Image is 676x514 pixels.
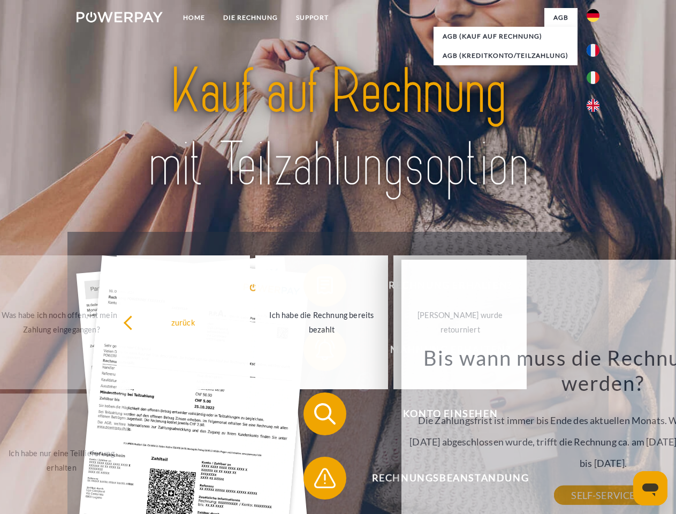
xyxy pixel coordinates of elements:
[303,457,582,500] button: Rechnungsbeanstandung
[633,471,667,505] iframe: Schaltfläche zum Öffnen des Messaging-Fensters
[587,44,599,57] img: fr
[262,308,382,337] div: Ich habe die Rechnung bereits bezahlt
[2,446,122,475] div: Ich habe nur eine Teillieferung erhalten
[544,8,578,27] a: agb
[587,9,599,22] img: de
[312,400,338,427] img: qb_search.svg
[102,51,574,205] img: title-powerpay_de.svg
[77,12,163,22] img: logo-powerpay-white.svg
[174,8,214,27] a: Home
[554,486,652,505] a: SELF-SERVICE
[2,308,122,337] div: Was habe ich noch offen, ist meine Zahlung eingegangen?
[587,99,599,112] img: en
[312,465,338,492] img: qb_warning.svg
[587,71,599,84] img: it
[303,392,582,435] button: Konto einsehen
[287,8,338,27] a: SUPPORT
[434,27,578,46] a: AGB (Kauf auf Rechnung)
[123,315,244,329] div: zurück
[214,8,287,27] a: DIE RECHNUNG
[434,46,578,65] a: AGB (Kreditkonto/Teilzahlung)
